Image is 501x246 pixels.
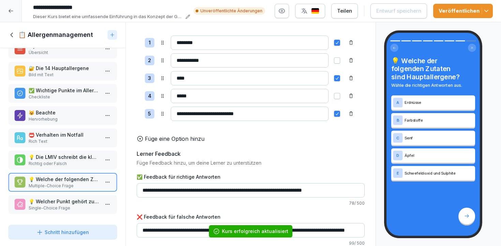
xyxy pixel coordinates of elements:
div: 💡 Die LMIV schreibt die klare Benennung aller Allergene im Zutatenverzeichnis vor.Richtig oder Fa... [8,151,117,169]
p: Checkliste [29,94,100,100]
div: 💡 Welcher Punkt gehört zu den Vorgaben im Allergenmanagement?Single-Choice Frage [8,195,117,214]
p: 1 [149,39,151,47]
label: ✅ Feedback für richtige Antworten [137,173,365,180]
p: Äpfel [404,153,473,159]
p: 💡 Welcher Punkt gehört zu den Vorgaben im Allergenmanagement? [29,198,100,205]
p: 78 / 500 [137,200,365,206]
p: Farbstoffe [404,117,473,123]
p: 😺 Beachte [29,109,100,116]
h5: Lerner Feedback [137,150,181,158]
p: 📛 Verhalten im Notfall [29,131,100,138]
p: Füge Feedback hinzu, um deine Lerner zu unterstützen [137,159,365,166]
div: ✅ Wichtige Punkte im AllergenmanagementCheckliste [8,84,117,103]
div: 💡 Welche der folgenden Zutaten sind Hauptallergene?Multiple-Choice Frage [8,173,117,192]
p: A [396,100,399,105]
div: Veröffentlichen [439,7,487,15]
div: Kurs erfolgreich aktualisiert [222,228,288,235]
p: 💡 Die LMIV schreibt die klare Benennung aller Allergene im Zutatenverzeichnis vor. [29,153,100,161]
p: Multiple-Choice Frage [29,183,100,189]
p: Wähle die richtigen Antworten aus. [391,82,475,88]
p: Erdnüsse [404,100,473,106]
p: Hervorhebung [29,116,100,122]
div: Schritt hinzufügen [36,229,89,236]
div: 📛 Verhalten im NotfallRich Text [8,128,117,147]
p: Dieser Kurs bietet eine umfassende Einführung in das Konzept der Gefahrenanalyse und kritischen K... [33,13,183,20]
p: D [396,153,399,158]
p: Schwefeldioxid und Sulphite [404,170,473,176]
p: Richtig oder Falsch [29,161,100,167]
p: Unveröffentlichte Änderungen [200,8,262,14]
button: Entwurf speichern [370,3,427,18]
p: Übersicht [29,50,100,56]
p: Bild mit Text [29,72,100,78]
p: B [396,118,399,123]
p: Füge eine Option hinzu [145,135,204,143]
button: Schritt hinzufügen [8,225,117,240]
p: 3 [148,74,151,82]
p: C [396,136,399,140]
p: Senf [404,135,473,141]
p: 4 [148,92,151,100]
div: 🔍 Überblick über das AllergenmanagementÜbersicht [8,40,117,58]
p: ✅ Wichtige Punkte im Allergenmanagement [29,87,100,94]
p: 5 [148,110,151,118]
p: Rich Text [29,138,100,145]
h1: 📋 Allergenmanagement [18,31,93,39]
div: 😺 BeachteHervorhebung [8,106,117,125]
p: E [397,171,399,175]
p: 2 [148,57,151,65]
h4: 💡 Welche der folgenden Zutaten sind Hauptallergene? [391,57,475,81]
div: Teilen [337,7,352,15]
p: 💡 Welche der folgenden Zutaten sind Hauptallergene? [29,176,100,183]
label: ❌ Feedback für falsche Antworten [137,213,365,220]
p: 🔐 Die 14 Hauptallergene [29,65,100,72]
button: Teilen [331,3,358,18]
p: Single-Choice Frage [29,205,100,211]
img: de.svg [311,8,319,14]
button: Veröffentlichen [433,4,493,18]
div: 🔐 Die 14 HauptallergeneBild mit Text [8,62,117,81]
div: Entwurf speichern [376,7,421,15]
